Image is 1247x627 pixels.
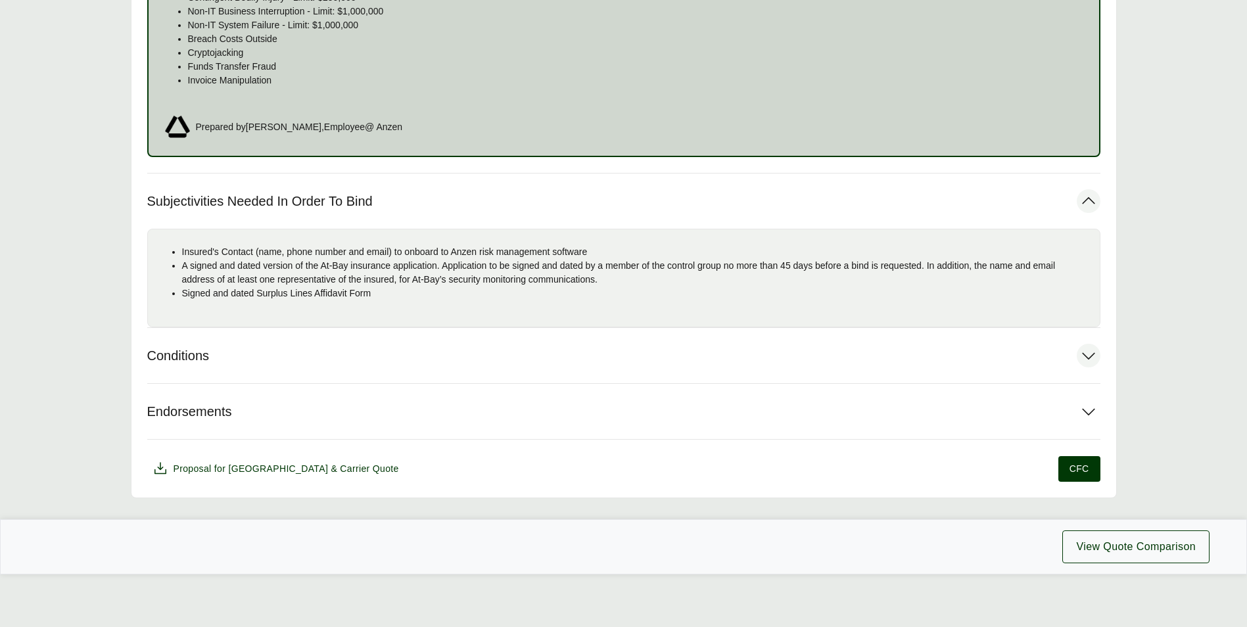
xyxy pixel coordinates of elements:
button: Conditions [147,328,1100,383]
p: Insured's Contact (name, phone number and email) to onboard to Anzen risk management software [182,245,1089,259]
span: View Quote Comparison [1076,539,1196,555]
span: Proposal for [174,462,399,476]
p: Cryptojacking [188,46,1083,60]
p: Funds Transfer Fraud [188,60,1083,74]
span: & Carrier Quote [331,463,398,474]
span: CFC [1070,462,1089,476]
p: Signed and dated Surplus Lines Affidavit Form [182,287,1089,300]
button: View Quote Comparison [1062,530,1210,563]
p: Non-IT Business Interruption - Limit: $1,000,000 [188,5,1083,18]
p: Invoice Manipulation [188,74,1083,87]
button: Proposal for [GEOGRAPHIC_DATA] & Carrier Quote [147,455,404,482]
button: Endorsements [147,384,1100,439]
span: [GEOGRAPHIC_DATA] [228,463,328,474]
span: Endorsements [147,404,232,420]
p: Non-IT System Failure - Limit: $1,000,000 [188,18,1083,32]
button: CFC [1058,456,1100,482]
span: Conditions [147,348,210,364]
span: Subjectivities Needed In Order To Bind [147,193,373,210]
p: A signed and dated version of the At-Bay insurance application. Application to be signed and date... [182,259,1089,287]
p: Breach Costs Outside [188,32,1083,46]
span: Prepared by [PERSON_NAME] , Employee @ Anzen [196,120,403,134]
button: Subjectivities Needed In Order To Bind [147,174,1100,229]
